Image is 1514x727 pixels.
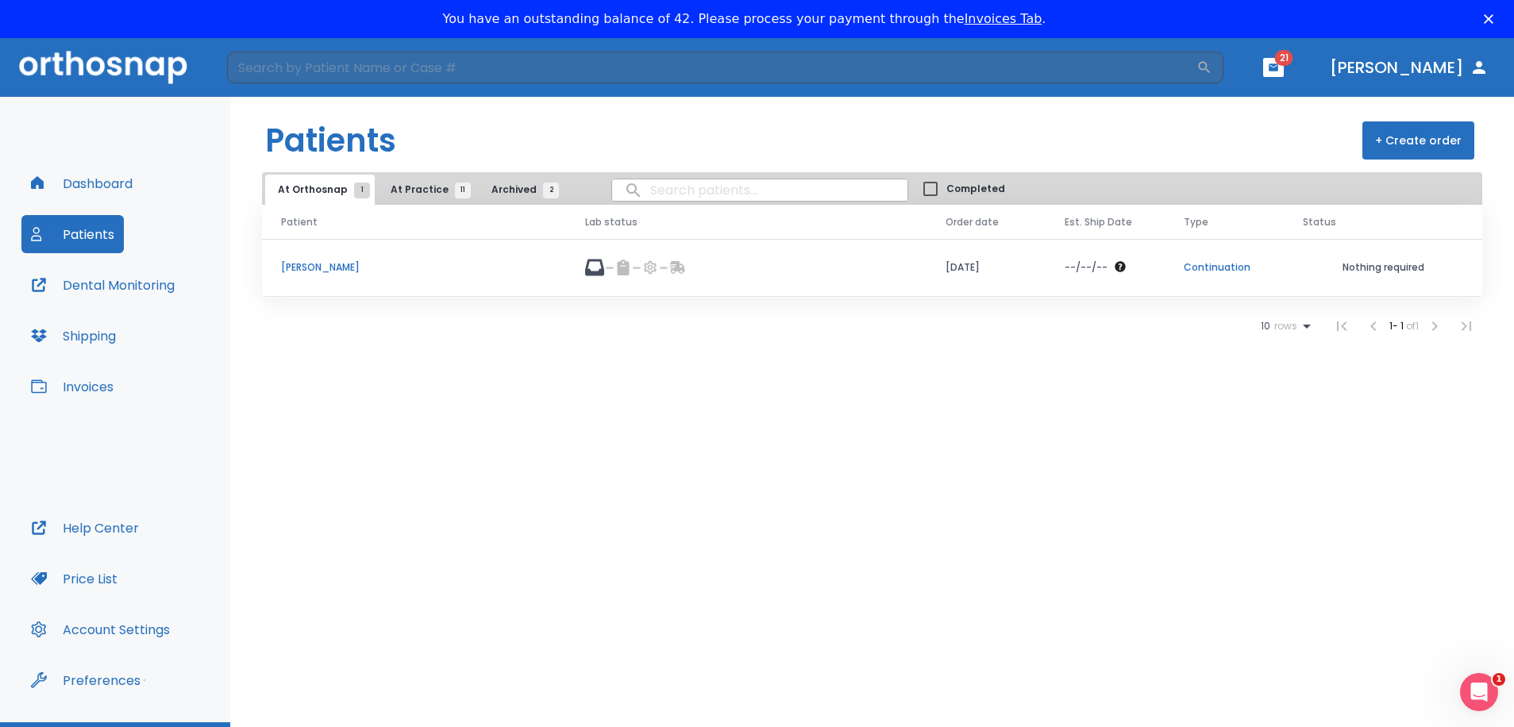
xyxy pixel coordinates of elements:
span: At Practice [391,183,463,197]
span: 10 [1261,321,1270,332]
a: Invoices Tab [965,11,1042,26]
p: Nothing required [1303,260,1463,275]
div: tabs [265,175,567,205]
button: Help Center [21,509,148,547]
button: Price List [21,560,127,598]
span: 11 [455,183,471,198]
iframe: Intercom live chat [1460,673,1498,711]
button: [PERSON_NAME] [1323,53,1495,82]
div: The date will be available after approving treatment plan [1065,260,1146,275]
button: Dental Monitoring [21,266,184,304]
td: [DATE] [927,239,1046,297]
span: Status [1303,215,1336,229]
span: 1 - 1 [1389,319,1406,333]
input: Search by Patient Name or Case # [227,52,1196,83]
span: 1 [354,183,370,198]
h1: Patients [265,117,396,164]
span: At Orthosnap [278,183,362,197]
span: Lab status [585,215,638,229]
span: of 1 [1406,319,1419,333]
p: --/--/-- [1065,260,1108,275]
button: Invoices [21,367,123,406]
button: Shipping [21,317,125,355]
span: 21 [1275,50,1293,66]
button: Dashboard [21,164,142,202]
p: [PERSON_NAME] [281,260,547,275]
span: Archived [491,183,551,197]
div: Close [1484,14,1500,24]
span: 2 [543,183,559,198]
span: Est. Ship Date [1065,215,1132,229]
button: + Create order [1362,121,1474,160]
div: Tooltip anchor [137,673,152,687]
div: You have an outstanding balance of 42. Please process your payment through the . [443,11,1046,27]
img: Orthosnap [19,51,187,83]
input: search [612,175,907,206]
p: Continuation [1184,260,1265,275]
button: Preferences [21,661,150,699]
span: Patient [281,215,318,229]
span: Order date [946,215,999,229]
span: 1 [1493,673,1505,686]
span: Type [1184,215,1208,229]
button: Patients [21,215,124,253]
span: rows [1270,321,1297,332]
button: Account Settings [21,610,179,648]
span: Completed [946,182,1005,196]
